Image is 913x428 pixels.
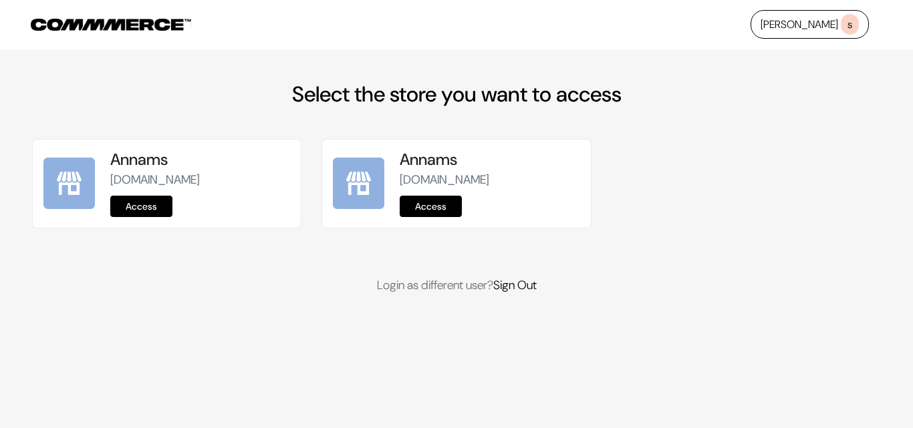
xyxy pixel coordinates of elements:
[110,150,290,170] h5: Annams
[751,10,869,39] a: [PERSON_NAME]s
[32,276,881,294] p: Login as different user?
[333,158,384,209] img: Annams
[31,19,191,31] img: COMMMERCE
[400,150,579,170] h5: Annams
[110,171,290,189] p: [DOMAIN_NAME]
[43,158,95,209] img: Annams
[400,171,579,189] p: [DOMAIN_NAME]
[400,196,462,217] a: Access
[841,14,859,35] span: s
[493,277,537,293] a: Sign Out
[32,81,881,107] h2: Select the store you want to access
[110,196,172,217] a: Access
